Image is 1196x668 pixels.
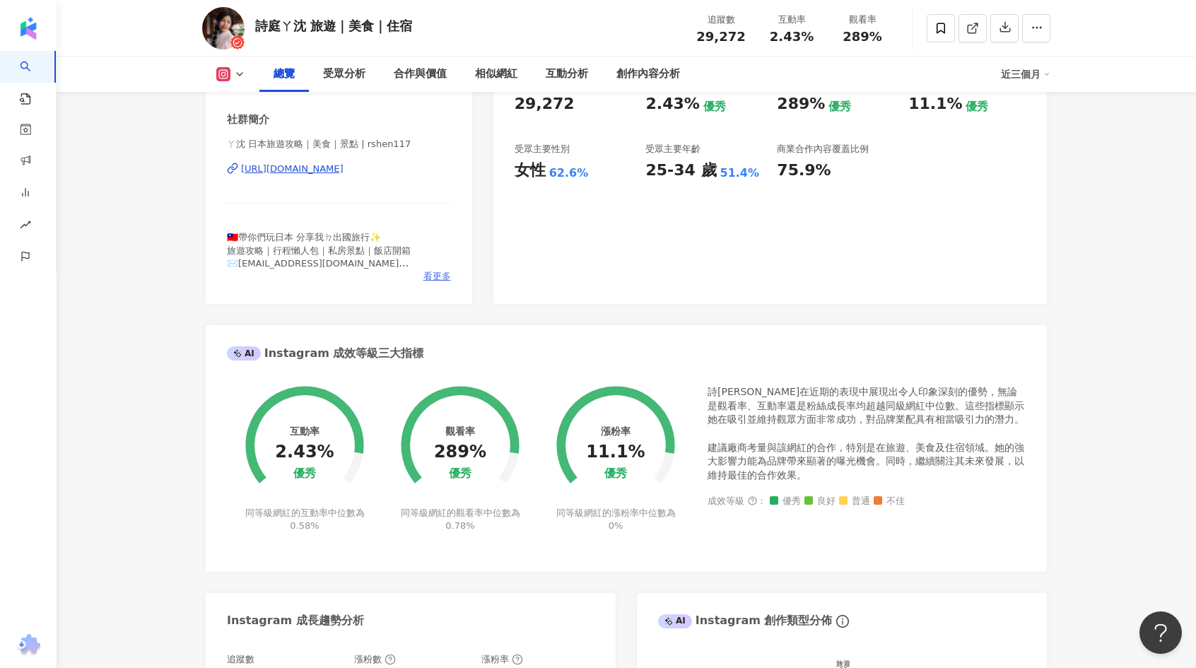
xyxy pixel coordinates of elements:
span: 良好 [804,496,836,507]
div: 詩庭ㄚ沈 旅遊｜美食｜住宿 [255,17,412,35]
span: rise [20,211,31,242]
div: 追蹤數 [227,653,254,666]
div: 受眾主要性別 [515,143,570,156]
span: 看更多 [423,270,451,283]
div: 商業合作內容覆蓋比例 [777,143,869,156]
div: 優秀 [966,99,988,115]
iframe: Help Scout Beacon - Open [1139,611,1182,654]
div: 2.43% [645,93,699,115]
div: 女性 [515,160,546,182]
text: 旅遊 [836,660,850,667]
span: 普通 [839,496,870,507]
div: AI [227,346,261,361]
div: 創作內容分析 [616,66,680,83]
div: 同等級網紅的觀看率中位數為 [399,507,522,532]
span: 289% [843,30,882,44]
div: 近三個月 [1001,63,1050,86]
div: AI [658,614,692,628]
div: 成效等級 ： [708,496,1026,507]
span: 優秀 [770,496,801,507]
div: Instagram 創作類型分佈 [658,613,832,628]
div: 優秀 [828,99,851,115]
div: 優秀 [604,467,627,481]
div: 社群簡介 [227,112,269,127]
div: 29,272 [515,93,575,115]
div: 62.6% [549,165,589,181]
div: 觀看率 [445,426,475,437]
a: search [20,51,48,106]
div: 漲粉率 [601,426,631,437]
div: Instagram 成長趨勢分析 [227,613,364,628]
span: 不佳 [874,496,905,507]
div: 11.1% [586,443,645,462]
div: 觀看率 [836,13,889,27]
div: 11.1% [908,93,962,115]
img: logo icon [17,17,40,40]
span: 0% [609,520,623,531]
div: 289% [777,93,825,115]
div: 互動分析 [546,66,588,83]
div: 同等級網紅的漲粉率中位數為 [554,507,678,532]
span: 0.58% [290,520,319,531]
div: 51.4% [720,165,760,181]
div: 優秀 [449,467,471,481]
span: info-circle [834,613,851,630]
div: 受眾主要年齡 [645,143,700,156]
div: 2.43% [275,443,334,462]
span: 0.78% [445,520,474,531]
div: 25-34 歲 [645,160,716,182]
div: 追蹤數 [694,13,748,27]
div: 總覽 [274,66,295,83]
span: ㄚ沈 日本旅遊攻略｜美食｜景點 | rshen117 [227,138,451,151]
div: 優秀 [293,467,316,481]
div: 75.9% [777,160,831,182]
div: 289% [434,443,486,462]
div: 相似網紅 [475,66,517,83]
div: 互動率 [765,13,819,27]
div: 優秀 [703,99,726,115]
a: [URL][DOMAIN_NAME] [227,163,451,175]
div: 漲粉數 [354,653,396,666]
img: chrome extension [15,634,42,657]
div: [URL][DOMAIN_NAME] [241,163,344,175]
div: Instagram 成效等級三大指標 [227,346,423,361]
span: 🇹🇼帶你們玩日本 分享我ㄉ出國旅行✨ 旅遊攻略｜行程懶人包｜私房景點｜飯店開箱 ✉️[EMAIL_ADDRESS][DOMAIN_NAME] 9/15-20🇯🇵九州 - Klook折扣碼「PET... [227,232,411,320]
div: 同等級網紅的互動率中位數為 [243,507,367,532]
div: 受眾分析 [323,66,365,83]
div: 合作與價值 [394,66,447,83]
div: 詩[PERSON_NAME]在近期的表現中展現出令人印象深刻的優勢，無論是觀看率、互動率還是粉絲成長率均超越同級網紅中位數。這些指標顯示她在吸引並維持觀眾方面非常成功，對品牌業配具有相當吸引力的... [708,385,1026,482]
span: 2.43% [770,30,814,44]
div: 互動率 [290,426,319,437]
span: 29,272 [696,29,745,44]
div: 漲粉率 [481,653,523,666]
img: KOL Avatar [202,7,245,49]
